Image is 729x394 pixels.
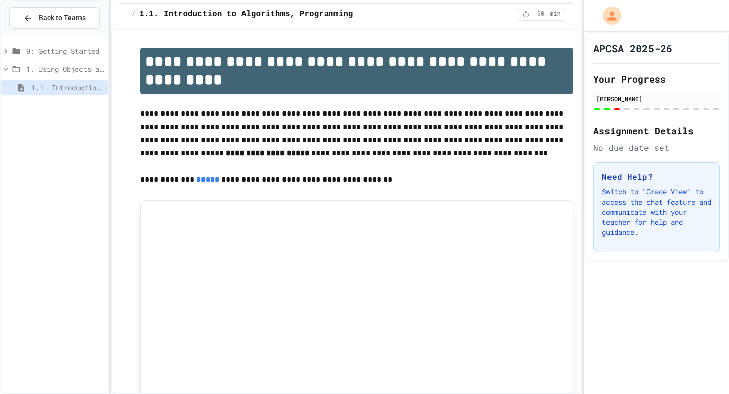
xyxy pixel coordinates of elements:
[38,13,86,23] span: Back to Teams
[593,124,720,138] h2: Assignment Details
[26,46,104,56] span: 0: Getting Started
[593,72,720,86] h2: Your Progress
[645,309,719,352] iframe: chat widget
[26,64,104,74] span: 1. Using Objects and Methods
[533,10,549,18] span: 60
[592,4,624,27] div: My Account
[31,82,104,93] span: 1.1. Introduction to Algorithms, Programming, and Compilers
[139,8,426,20] span: 1.1. Introduction to Algorithms, Programming, and Compilers
[550,10,561,18] span: min
[593,41,672,55] h1: APCSA 2025-26
[596,94,717,103] div: [PERSON_NAME]
[132,10,135,18] span: /
[602,187,711,238] p: Switch to "Grade View" to access the chat feature and communicate with your teacher for help and ...
[9,7,100,29] button: Back to Teams
[686,353,719,384] iframe: chat widget
[602,171,711,183] h3: Need Help?
[593,142,720,154] div: No due date set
